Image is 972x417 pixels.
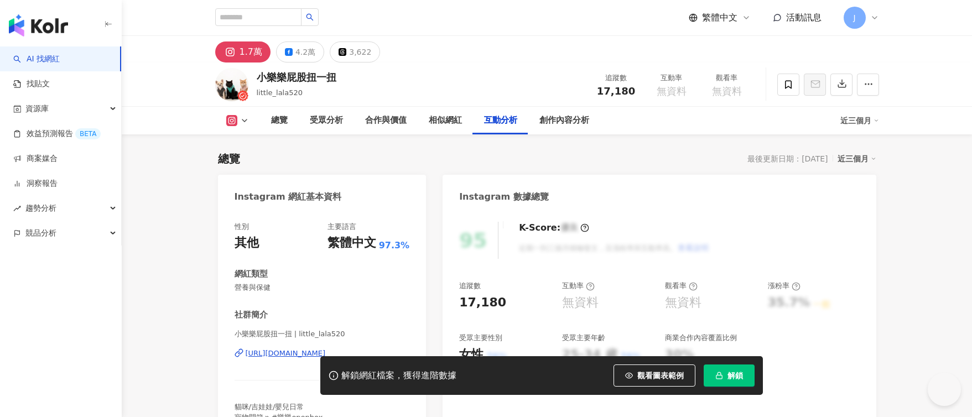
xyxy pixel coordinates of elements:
[840,112,879,129] div: 近三個月
[235,268,268,280] div: 網紅類型
[459,281,481,291] div: 追蹤數
[651,72,693,84] div: 互動率
[838,152,876,166] div: 近三個月
[215,68,248,101] img: KOL Avatar
[459,346,484,363] div: 女性
[235,348,410,358] a: [URL][DOMAIN_NAME]
[595,72,637,84] div: 追蹤數
[657,86,687,97] span: 無資料
[747,154,828,163] div: 最後更新日期：[DATE]
[25,96,49,121] span: 資源庫
[235,191,342,203] div: Instagram 網紅基本資料
[246,348,326,358] div: [URL][DOMAIN_NAME]
[459,333,502,343] div: 受眾主要性別
[330,41,380,62] button: 3,622
[257,70,336,84] div: 小樂樂屁股扭一扭
[328,222,356,232] div: 主要語言
[235,283,410,293] span: 營養與保健
[306,13,314,21] span: search
[13,54,60,65] a: searchAI 找網紅
[727,371,743,380] span: 解鎖
[13,128,101,139] a: 效益預測報告BETA
[235,309,268,321] div: 社群簡介
[25,221,56,246] span: 競品分析
[257,88,303,97] span: little_lala520
[665,294,701,311] div: 無資料
[429,114,462,127] div: 相似網紅
[702,12,737,24] span: 繁體中文
[768,281,801,291] div: 漲粉率
[9,14,68,37] img: logo
[562,333,605,343] div: 受眾主要年齡
[614,364,695,387] button: 觀看圖表範例
[379,239,410,252] span: 97.3%
[218,151,240,166] div: 總覽
[459,191,549,203] div: Instagram 數據總覽
[235,329,410,339] span: 小樂樂屁股扭一扭 | little_lala520
[328,234,376,252] div: 繁體中文
[786,12,822,23] span: 活動訊息
[235,222,249,232] div: 性別
[562,294,599,311] div: 無資料
[459,294,506,311] div: 17,180
[295,44,315,60] div: 4.2萬
[484,114,517,127] div: 互動分析
[271,114,288,127] div: 總覽
[706,72,748,84] div: 觀看率
[704,364,755,387] button: 解鎖
[13,153,58,164] a: 商案媒合
[539,114,589,127] div: 創作內容分析
[562,281,595,291] div: 互動率
[519,222,589,234] div: K-Score :
[215,41,271,62] button: 1.7萬
[665,333,737,343] div: 商業合作內容覆蓋比例
[13,79,50,90] a: 找貼文
[637,371,684,380] span: 觀看圖表範例
[853,12,855,24] span: J
[712,86,742,97] span: 無資料
[341,370,456,382] div: 解鎖網紅檔案，獲得進階數據
[665,281,698,291] div: 觀看率
[597,85,635,97] span: 17,180
[13,178,58,189] a: 洞察報告
[240,44,262,60] div: 1.7萬
[25,196,56,221] span: 趨勢分析
[276,41,324,62] button: 4.2萬
[235,234,259,252] div: 其他
[349,44,371,60] div: 3,622
[365,114,407,127] div: 合作與價值
[310,114,343,127] div: 受眾分析
[13,205,21,212] span: rise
